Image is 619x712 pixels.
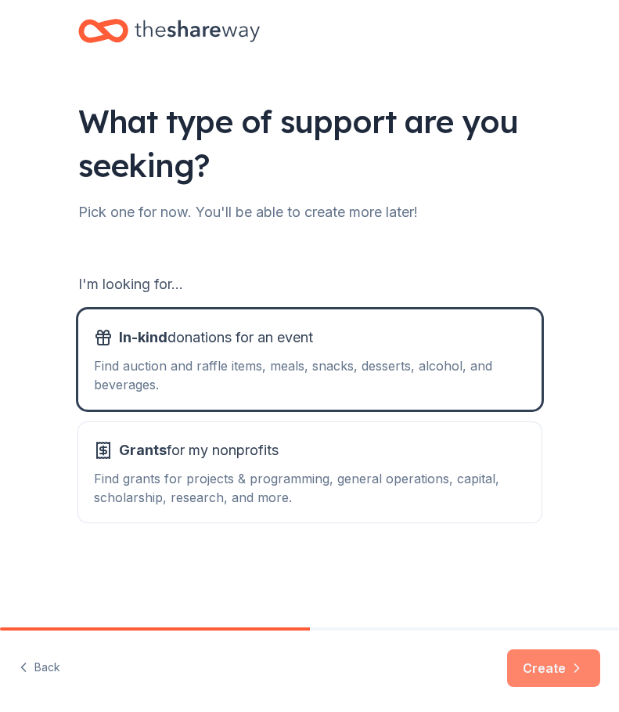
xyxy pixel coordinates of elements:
span: In-kind [119,329,167,345]
button: Back [19,652,60,685]
button: Create [507,649,600,687]
span: for my nonprofits [119,438,279,463]
span: donations for an event [119,325,313,350]
div: Pick one for now. You'll be able to create more later! [78,200,542,225]
span: Grants [119,442,167,458]
div: I'm looking for... [78,272,542,297]
div: Find auction and raffle items, meals, snacks, desserts, alcohol, and beverages. [94,356,526,394]
button: In-kinddonations for an eventFind auction and raffle items, meals, snacks, desserts, alcohol, and... [78,309,542,410]
div: What type of support are you seeking? [78,99,542,187]
div: Find grants for projects & programming, general operations, capital, scholarship, research, and m... [94,469,526,507]
button: Grantsfor my nonprofitsFind grants for projects & programming, general operations, capital, schol... [78,422,542,522]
